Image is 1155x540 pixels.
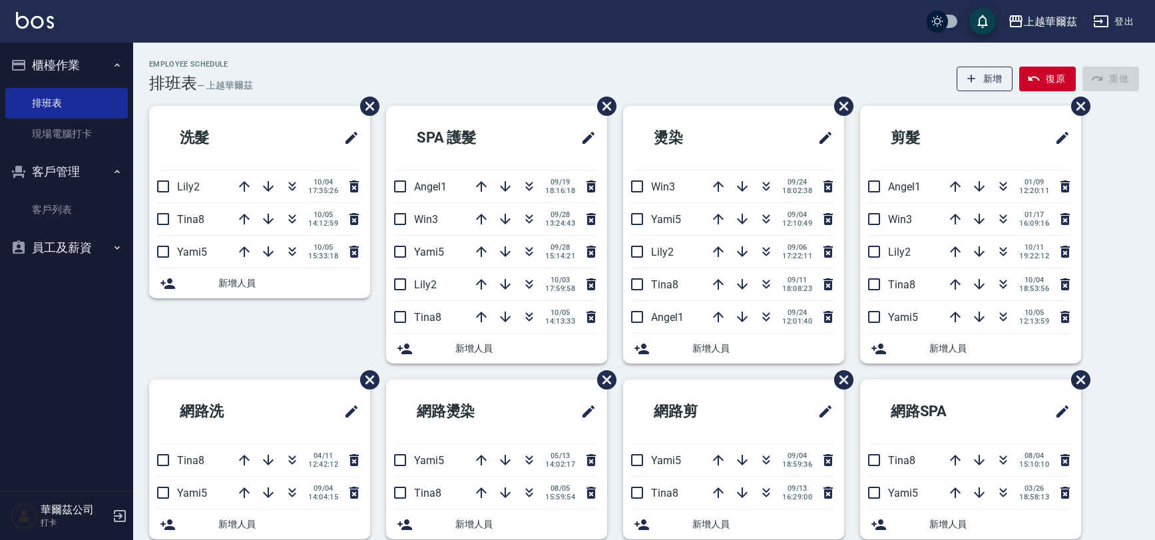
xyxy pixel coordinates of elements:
[651,180,675,193] span: Win3
[308,210,338,219] span: 10/05
[545,252,575,260] span: 15:14:21
[782,243,812,252] span: 09/06
[177,246,207,258] span: Yami5
[41,517,109,529] p: 打卡
[308,484,338,493] span: 09/04
[1019,219,1049,228] span: 16:09:16
[824,360,855,400] span: 刪除班表
[809,396,833,427] span: 修改班表的標題
[888,246,911,258] span: Lily2
[41,503,109,517] h5: 華爾茲公司
[5,119,128,149] a: 現場電腦打卡
[871,388,1007,435] h2: 網路SPA
[871,114,993,162] h2: 剪髮
[1019,252,1049,260] span: 19:22:12
[177,180,200,193] span: Lily2
[860,334,1081,364] div: 新增人員
[5,194,128,225] a: 客戶列表
[1046,396,1070,427] span: 修改班表的標題
[860,509,1081,539] div: 新增人員
[1019,493,1049,501] span: 18:58:13
[160,114,282,162] h2: 洗髮
[1019,276,1049,284] span: 10/04
[957,67,1013,91] button: 新增
[308,219,338,228] span: 14:12:59
[651,454,681,467] span: Yami5
[414,311,441,324] span: Tina8
[397,388,534,435] h2: 網路燙染
[782,178,812,186] span: 09/24
[11,503,37,529] img: Person
[634,114,756,162] h2: 燙染
[782,317,812,326] span: 12:01:40
[218,276,359,290] span: 新增人員
[545,243,575,252] span: 09/28
[414,454,444,467] span: Yami5
[197,79,253,93] h6: — 上越華爾茲
[545,317,575,326] span: 14:13:33
[888,311,918,324] span: Yami5
[1003,8,1082,35] button: 上越華爾茲
[888,180,921,193] span: Angel1
[308,252,338,260] span: 15:33:18
[545,219,575,228] span: 13:24:43
[308,243,338,252] span: 10/05
[651,278,678,291] span: Tina8
[1019,460,1049,469] span: 15:10:10
[5,230,128,265] button: 員工及薪資
[160,388,290,435] h2: 網路洗
[782,451,812,460] span: 09/04
[149,509,370,539] div: 新增人員
[888,487,918,499] span: Yami5
[782,186,812,195] span: 18:02:38
[651,213,681,226] span: Yami5
[634,388,764,435] h2: 網路剪
[573,396,596,427] span: 修改班表的標題
[545,308,575,317] span: 10/05
[308,451,338,460] span: 04/11
[336,122,359,154] span: 修改班表的標題
[782,252,812,260] span: 17:22:11
[692,517,833,531] span: 新增人員
[545,276,575,284] span: 10/03
[1019,317,1049,326] span: 12:13:59
[5,154,128,189] button: 客戶管理
[651,311,684,324] span: Angel1
[1019,451,1049,460] span: 08/04
[587,87,618,126] span: 刪除班表
[414,487,441,499] span: Tina8
[545,186,575,195] span: 18:16:18
[1019,243,1049,252] span: 10/11
[545,178,575,186] span: 09/19
[929,517,1070,531] span: 新增人員
[692,342,833,356] span: 新增人員
[1019,484,1049,493] span: 03/26
[218,517,359,531] span: 新增人員
[888,213,912,226] span: Win3
[545,484,575,493] span: 08/05
[782,219,812,228] span: 12:10:49
[414,246,444,258] span: Yami5
[1019,67,1076,91] button: 復原
[969,8,996,35] button: save
[16,12,54,29] img: Logo
[308,460,338,469] span: 12:42:12
[414,278,437,291] span: Lily2
[1019,178,1049,186] span: 01/09
[809,122,833,154] span: 修改班表的標題
[308,178,338,186] span: 10/04
[1019,284,1049,293] span: 18:53:56
[782,210,812,219] span: 09/04
[414,213,438,226] span: Win3
[782,308,812,317] span: 09/24
[888,278,915,291] span: Tina8
[414,180,447,193] span: Angel1
[545,284,575,293] span: 17:59:58
[651,487,678,499] span: Tina8
[1088,9,1139,34] button: 登出
[5,88,128,119] a: 排班表
[149,268,370,298] div: 新增人員
[455,342,596,356] span: 新增人員
[149,74,197,93] h3: 排班表
[651,246,674,258] span: Lily2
